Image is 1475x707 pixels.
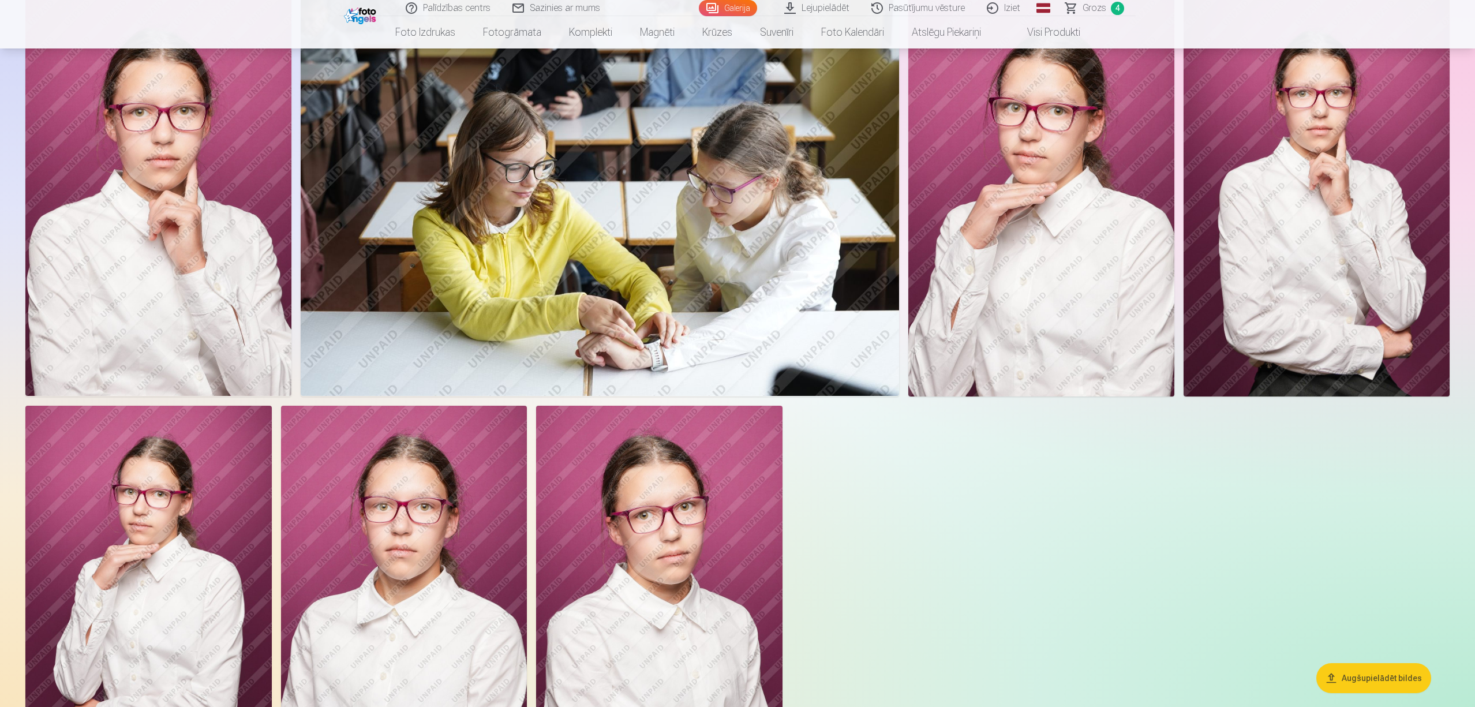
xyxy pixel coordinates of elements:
[381,16,469,48] a: Foto izdrukas
[1083,1,1106,15] span: Grozs
[746,16,807,48] a: Suvenīri
[344,5,379,24] img: /fa1
[898,16,995,48] a: Atslēgu piekariņi
[1111,2,1124,15] span: 4
[688,16,746,48] a: Krūzes
[1316,663,1431,693] button: Augšupielādēt bildes
[807,16,898,48] a: Foto kalendāri
[626,16,688,48] a: Magnēti
[995,16,1094,48] a: Visi produkti
[555,16,626,48] a: Komplekti
[469,16,555,48] a: Fotogrāmata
